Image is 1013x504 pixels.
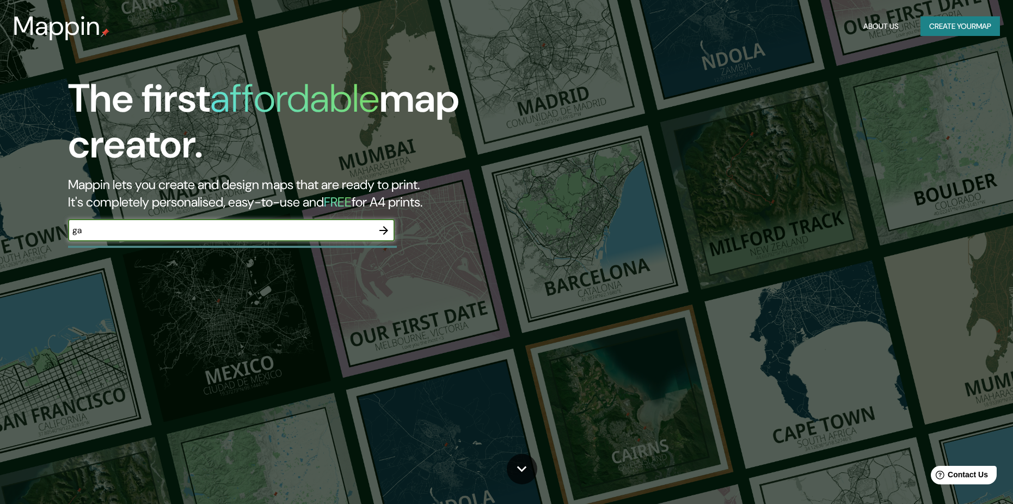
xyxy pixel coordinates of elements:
h1: affordable [210,73,379,124]
button: Create yourmap [920,16,1000,37]
h1: The first map creator. [68,76,575,176]
h5: FREE [324,193,352,210]
h3: Mappin [13,11,101,41]
h2: Mappin lets you create and design maps that are ready to print. It's completely personalised, eas... [68,176,575,211]
input: Choose your favourite place [68,224,373,236]
button: About Us [859,16,903,37]
iframe: Help widget launcher [916,462,1001,492]
img: mappin-pin [101,28,109,37]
